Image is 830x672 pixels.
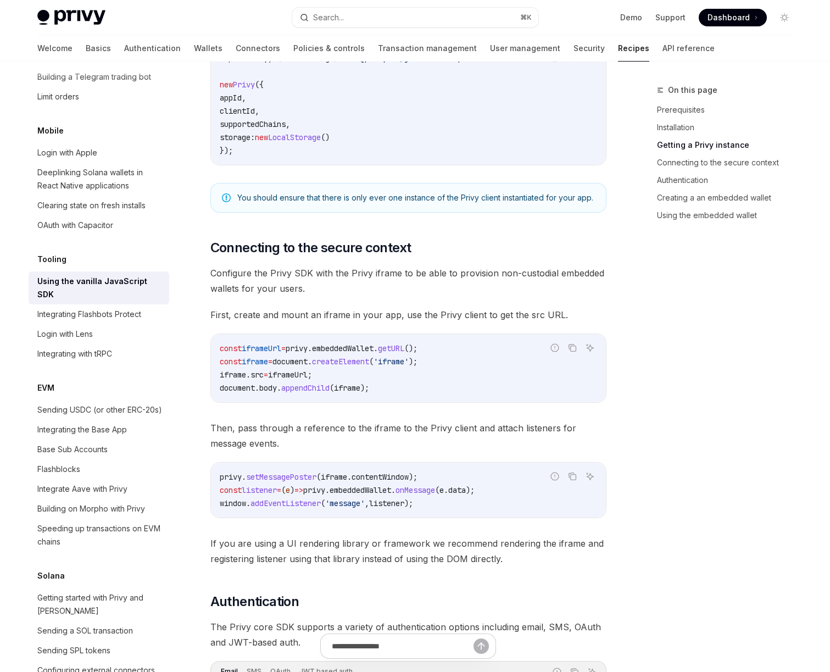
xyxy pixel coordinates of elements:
[369,498,404,508] span: listener
[220,80,233,90] span: new
[37,502,145,515] div: Building on Morpho with Privy
[37,219,113,232] div: OAuth with Capacitor
[259,383,277,393] span: body
[374,357,409,366] span: 'iframe'
[281,485,286,495] span: (
[391,485,395,495] span: .
[236,35,280,62] a: Connectors
[330,485,391,495] span: embeddedWallet
[395,485,435,495] span: onMessage
[404,498,413,508] span: );
[86,35,111,62] a: Basics
[292,8,538,27] button: Search...⌘K
[565,341,580,355] button: Copy the contents from the code block
[330,383,334,393] span: (
[37,381,54,395] h5: EVM
[37,423,127,436] div: Integrating the Base App
[369,357,374,366] span: (
[293,35,365,62] a: Policies & controls
[124,35,181,62] a: Authentication
[242,472,246,482] span: .
[360,383,369,393] span: );
[378,343,404,353] span: getURL
[233,80,255,90] span: Privy
[409,357,417,366] span: );
[246,472,316,482] span: setMessagePoster
[37,146,97,159] div: Login with Apple
[29,499,169,519] a: Building on Morpho with Privy
[29,420,169,440] a: Integrating the Base App
[308,357,312,366] span: .
[242,357,268,366] span: iframe
[250,498,321,508] span: addEventListener
[220,93,242,103] span: appId
[242,93,246,103] span: ,
[210,619,606,650] span: The Privy core SDK supports a variety of authentication options including email, SMS, OAuth and J...
[662,35,715,62] a: API reference
[573,35,605,62] a: Security
[321,472,347,482] span: iframe
[313,11,344,24] div: Search...
[37,166,163,192] div: Deeplinking Solana wallets in React Native applications
[409,472,417,482] span: );
[37,443,108,456] div: Base Sub Accounts
[657,207,802,224] a: Using the embedded wallet
[29,641,169,660] a: Sending SPL tokens
[776,9,793,26] button: Toggle dark mode
[220,106,255,116] span: clientId
[321,498,325,508] span: (
[290,485,294,495] span: )
[210,536,606,567] span: If you are using a UI rendering library or framework we recommend rendering the iframe and regist...
[352,472,409,482] span: contentWindow
[347,472,352,482] span: .
[308,370,312,380] span: ;
[255,106,259,116] span: ,
[210,239,411,257] span: Connecting to the secure context
[448,485,466,495] span: data
[37,569,65,582] h5: Solana
[29,87,169,107] a: Limit orders
[583,341,597,355] button: Ask AI
[444,485,448,495] span: .
[220,370,246,380] span: iframe
[194,35,222,62] a: Wallets
[37,308,141,321] div: Integrating Flashbots Protect
[655,12,686,23] a: Support
[29,519,169,552] a: Speeding up transactions on EVM chains
[565,469,580,484] button: Copy the contents from the code block
[220,357,242,366] span: const
[281,383,330,393] span: appendChild
[657,171,802,189] a: Authentication
[312,343,374,353] span: embeddedWallet
[37,253,66,266] h5: Tooling
[439,485,444,495] span: e
[29,215,169,235] a: OAuth with Capacitor
[29,621,169,641] a: Sending a SOL transaction
[246,370,250,380] span: .
[286,119,290,129] span: ,
[37,644,110,657] div: Sending SPL tokens
[668,84,717,97] span: On this page
[37,347,112,360] div: Integrating with tRPC
[220,343,242,353] span: const
[325,498,365,508] span: 'message'
[378,35,477,62] a: Transaction management
[220,132,255,142] span: storage:
[29,196,169,215] a: Clearing state on fresh installs
[657,101,802,119] a: Prerequisites
[29,440,169,459] a: Base Sub Accounts
[268,370,308,380] span: iframeUrl
[321,132,330,142] span: ()
[220,498,246,508] span: window
[268,357,272,366] span: =
[220,485,242,495] span: const
[37,35,73,62] a: Welcome
[272,357,308,366] span: document
[242,343,281,353] span: iframeUrl
[334,383,360,393] span: iframe
[294,485,303,495] span: =>
[29,324,169,344] a: Login with Lens
[490,35,560,62] a: User management
[520,13,532,22] span: ⌘ K
[37,327,93,341] div: Login with Lens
